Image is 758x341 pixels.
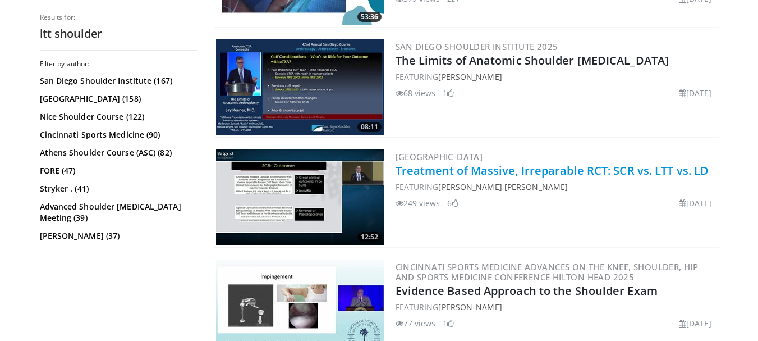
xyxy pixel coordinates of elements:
li: [DATE] [679,197,712,209]
h2: ltt shoulder [40,26,197,41]
div: FEATURING [396,181,716,193]
a: Treatment of Massive, Irreparable RCT: SCR vs. LTT vs. LD [396,163,709,178]
a: Stryker . (41) [40,183,194,194]
a: [PERSON_NAME] [438,71,502,82]
a: [GEOGRAPHIC_DATA] (158) [40,93,194,104]
li: 1 [443,317,454,329]
img: 6ba6e9f0-faa8-443b-bd84-ae32d15e8704.300x170_q85_crop-smart_upscale.jpg [216,39,384,135]
a: The Limits of Anatomic Shoulder [MEDICAL_DATA] [396,53,669,68]
p: Results for: [40,13,197,22]
li: [DATE] [679,87,712,99]
div: FEATURING [396,71,716,83]
div: FEATURING [396,301,716,313]
a: San Diego Shoulder Institute 2025 [396,41,558,52]
li: [DATE] [679,317,712,329]
span: 53:36 [357,12,382,22]
a: [PERSON_NAME] [PERSON_NAME] [438,181,568,192]
h3: Filter by author: [40,60,197,69]
a: Nice Shoulder Course (122) [40,111,194,122]
a: FORE (47) [40,165,194,176]
li: 77 views [396,317,436,329]
li: 68 views [396,87,436,99]
span: 08:11 [357,122,382,132]
a: 12:52 [216,149,384,245]
a: Cincinnati Sports Medicine Advances on the Knee, Shoulder, Hip and Sports Medicine Conference Hil... [396,261,699,283]
a: 08:11 [216,39,384,135]
a: [PERSON_NAME] [438,302,502,312]
img: 2281b23a-c67a-425f-bb08-787a10c4e4ec.300x170_q85_crop-smart_upscale.jpg [216,149,384,245]
a: Evidence Based Approach to the Shoulder Exam [396,283,658,298]
li: 1 [443,87,454,99]
a: [GEOGRAPHIC_DATA] [396,151,483,162]
span: 12:52 [357,232,382,242]
li: 249 views [396,197,440,209]
a: [PERSON_NAME] (37) [40,230,194,242]
a: Cincinnati Sports Medicine (90) [40,129,194,140]
li: 6 [447,197,458,209]
a: San Diego Shoulder Institute (167) [40,75,194,87]
a: Athens Shoulder Course (ASC) (82) [40,147,194,158]
a: Advanced Shoulder [MEDICAL_DATA] Meeting (39) [40,201,194,224]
